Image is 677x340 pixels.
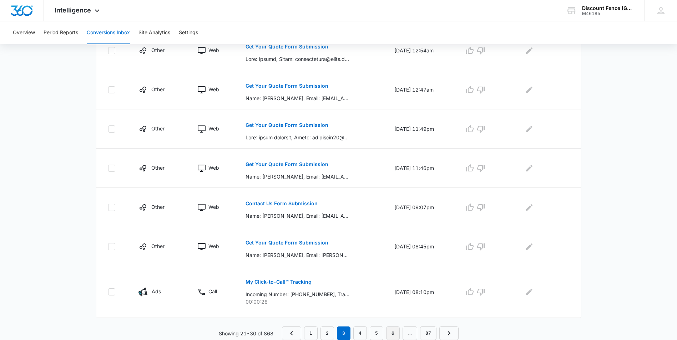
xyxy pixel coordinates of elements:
button: Get Your Quote Form Submission [246,234,328,251]
td: [DATE] 08:45pm [386,227,455,266]
button: Contact Us Form Submission [246,195,318,212]
p: Web [208,86,219,93]
p: Name: [PERSON_NAME], Email: [EMAIL_ADDRESS][DOMAIN_NAME] (mailto:[EMAIL_ADDRESS][DOMAIN_NAME]), P... [246,212,349,220]
div: account id [582,11,634,16]
p: Get Your Quote Form Submission [246,83,328,88]
button: Get Your Quote Form Submission [246,117,328,134]
td: [DATE] 11:49pm [386,109,455,149]
nav: Pagination [282,326,459,340]
td: [DATE] 11:46pm [386,149,455,188]
p: Incoming Number: [PHONE_NUMBER], Tracking Number: [PHONE_NUMBER], Ring To: [PHONE_NUMBER], Caller... [246,290,349,298]
a: Page 6 [386,326,400,340]
td: [DATE] 12:54am [386,31,455,70]
td: [DATE] 12:47am [386,70,455,109]
p: Call [208,288,217,295]
em: 3 [337,326,350,340]
p: Other [151,86,165,93]
p: Name: [PERSON_NAME], Email: [EMAIL_ADDRESS][DOMAIN_NAME] (mailto:[EMAIL_ADDRESS][DOMAIN_NAME]), P... [246,94,349,102]
p: Lore: ipsum dolorsit, Ametc: adipiscin20@elits.doe (tempor:incididun13@utlab.etd), Magna: (161) 4... [246,134,349,141]
button: Edit Comments [524,45,535,56]
p: Web [208,242,219,250]
button: Edit Comments [524,84,535,96]
a: Previous Page [282,326,301,340]
p: Web [208,125,219,132]
a: Next Page [439,326,459,340]
button: Period Reports [44,21,78,44]
p: Showing 21-30 of 868 [219,330,273,337]
button: Settings [179,21,198,44]
button: Conversions Inbox [87,21,130,44]
p: Get Your Quote Form Submission [246,162,328,167]
a: Page 5 [370,326,383,340]
a: Page 2 [320,326,334,340]
button: Edit Comments [524,202,535,213]
p: Get Your Quote Form Submission [246,123,328,128]
p: Name: [PERSON_NAME], Email: [PERSON_NAME][EMAIL_ADDRESS][DOMAIN_NAME] (mailto:[PERSON_NAME][EMAIL... [246,251,349,259]
p: Get Your Quote Form Submission [246,240,328,245]
p: Web [208,203,219,211]
p: Other [151,203,165,211]
button: Get Your Quote Form Submission [246,156,328,173]
p: Lore: Ipsumd, Sitam: consectetura@elits.doe (tempor:incididuntut@labor.etd), Magna: (370) 150-558... [246,55,349,63]
button: Get Your Quote Form Submission [246,38,328,55]
p: Other [151,164,165,171]
button: Edit Comments [524,241,535,252]
button: Edit Comments [524,123,535,135]
p: Other [151,125,165,132]
td: [DATE] 09:07pm [386,188,455,227]
p: Web [208,164,219,171]
div: account name [582,5,634,11]
p: Contact Us Form Submission [246,201,318,206]
button: Overview [13,21,35,44]
p: Web [208,46,219,54]
button: Get Your Quote Form Submission [246,77,328,94]
p: My Click-to-Call™ Tracking [246,279,312,284]
span: Intelligence [55,6,91,14]
button: Edit Comments [524,286,535,298]
p: Other [151,46,165,54]
a: Page 87 [420,326,436,340]
p: Name: [PERSON_NAME], Email: [EMAIL_ADDRESS][DOMAIN_NAME] (mailto:[EMAIL_ADDRESS][DOMAIN_NAME]), P... [246,173,349,180]
button: Site Analytics [138,21,170,44]
td: [DATE] 08:10pm [386,266,455,318]
p: 00:00:28 [246,298,377,305]
p: Ads [152,288,161,295]
button: My Click-to-Call™ Tracking [246,273,312,290]
p: Get Your Quote Form Submission [246,44,328,49]
button: Edit Comments [524,163,535,174]
a: Page 1 [304,326,318,340]
p: Other [151,242,165,250]
a: Page 4 [353,326,367,340]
